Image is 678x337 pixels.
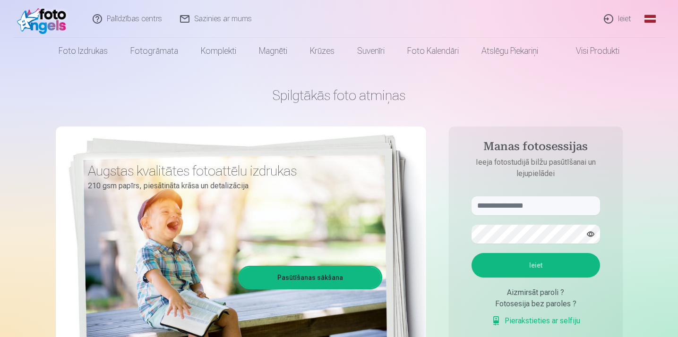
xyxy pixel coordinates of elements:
a: Pierakstieties ar selfiju [491,315,580,327]
div: Aizmirsāt paroli ? [472,287,600,298]
p: 210 gsm papīrs, piesātināta krāsa un detalizācija [88,179,375,193]
h4: Manas fotosessijas [462,140,609,157]
a: Visi produkti [549,38,631,64]
img: /fa1 [17,4,71,34]
a: Suvenīri [346,38,396,64]
a: Magnēti [248,38,299,64]
a: Foto izdrukas [47,38,119,64]
h1: Spilgtākās foto atmiņas [56,87,623,104]
p: Ieeja fotostudijā bilžu pasūtīšanai un lejupielādei [462,157,609,179]
a: Fotogrāmata [119,38,189,64]
a: Foto kalendāri [396,38,470,64]
h3: Augstas kvalitātes fotoattēlu izdrukas [88,162,375,179]
a: Krūzes [299,38,346,64]
a: Atslēgu piekariņi [470,38,549,64]
a: Pasūtīšanas sākšana [240,267,381,288]
a: Komplekti [189,38,248,64]
div: Fotosesija bez paroles ? [472,298,600,310]
button: Ieiet [472,253,600,278]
